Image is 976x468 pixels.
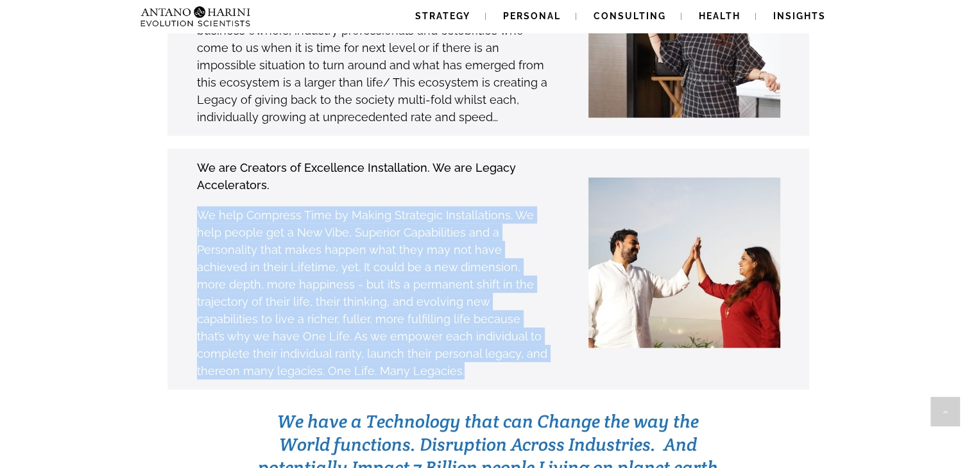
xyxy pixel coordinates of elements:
p: We help Compress Time by Making Strategic Installations. We help people get a New Vibe, Superior ... [197,206,548,380]
span: Personal [503,11,561,21]
strong: We are Creators of Excellence Installation. We are Legacy Accelerators. [197,161,516,192]
span: Health [699,11,741,21]
span: Consulting [594,11,666,21]
span: Strategy [415,11,470,21]
img: AH [550,178,807,349]
span: Insights [773,11,826,21]
p: We have one of the largest eco system of doctors, established business owners, industry professio... [197,4,548,126]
